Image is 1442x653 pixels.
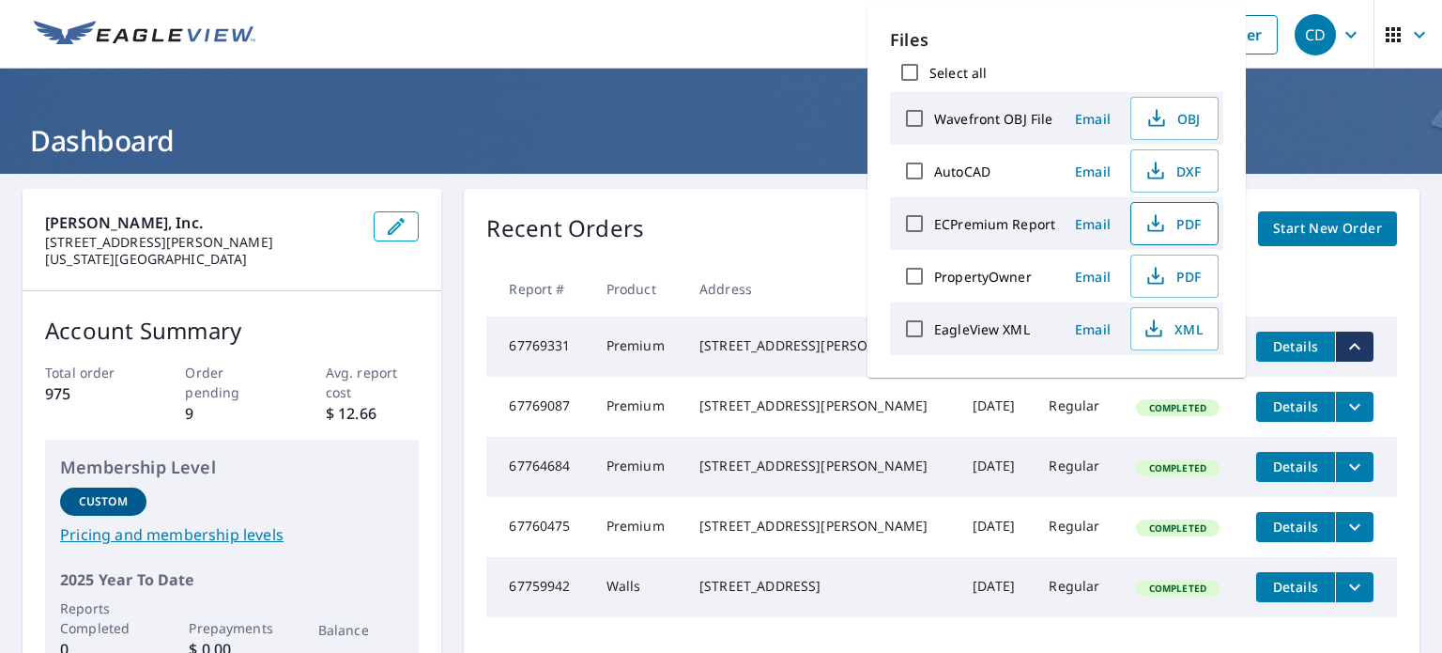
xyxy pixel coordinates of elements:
div: [STREET_ADDRESS][PERSON_NAME] [699,517,943,536]
span: Completed [1138,461,1218,474]
th: Report # [486,261,591,317]
button: Email [1063,157,1123,186]
span: Email [1070,268,1115,286]
span: Email [1070,320,1115,338]
td: Premium [591,317,684,377]
span: Completed [1138,401,1218,414]
span: Details [1267,337,1324,355]
button: filesDropdownBtn-67764684 [1335,452,1373,482]
span: PDF [1143,265,1203,288]
td: [DATE] [958,377,1034,437]
span: Details [1267,458,1324,475]
a: Start New Order [1258,211,1397,246]
td: Regular [1034,497,1120,557]
button: detailsBtn-67759942 [1256,572,1335,602]
button: detailsBtn-67769087 [1256,392,1335,422]
button: OBJ [1130,97,1219,140]
span: PDF [1143,212,1203,235]
span: DXF [1143,160,1203,182]
td: [DATE] [958,437,1034,497]
div: [STREET_ADDRESS][PERSON_NAME] [699,396,943,415]
span: XML [1143,318,1203,340]
span: OBJ [1143,107,1203,130]
span: Details [1267,397,1324,415]
td: Premium [591,497,684,557]
button: Email [1063,262,1123,291]
p: [STREET_ADDRESS][PERSON_NAME] [45,234,359,251]
p: Order pending [185,363,279,402]
td: Regular [1034,557,1120,617]
p: $ 12.66 [326,402,420,425]
button: filesDropdownBtn-67769331 [1335,332,1373,362]
td: 67769087 [486,377,591,437]
button: detailsBtn-67769331 [1256,332,1335,362]
td: Regular [1034,437,1120,497]
span: Email [1070,110,1115,128]
button: PDF [1130,202,1219,245]
td: Premium [591,377,684,437]
button: filesDropdownBtn-67759942 [1335,572,1373,602]
td: Premium [591,437,684,497]
a: Pricing and membership levels [60,523,404,546]
p: Files [890,27,1223,53]
p: Total order [45,363,139,382]
div: CD [1295,14,1336,55]
span: Start New Order [1273,217,1382,241]
label: EagleView XML [934,320,1030,338]
button: filesDropdownBtn-67769087 [1335,392,1373,422]
button: Email [1063,104,1123,133]
p: 9 [185,402,279,425]
p: 2025 Year To Date [60,568,404,591]
label: PropertyOwner [934,268,1032,286]
p: Membership Level [60,455,404,480]
span: Completed [1138,582,1218,595]
label: ECPremium Report [934,215,1055,233]
button: detailsBtn-67760475 [1256,512,1335,542]
button: Email [1063,315,1123,344]
td: Regular [1034,377,1120,437]
div: [STREET_ADDRESS] [699,577,943,596]
button: filesDropdownBtn-67760475 [1335,512,1373,542]
label: AutoCAD [934,163,990,180]
img: EV Logo [34,21,255,49]
p: Recent Orders [486,211,644,246]
p: 975 [45,382,139,405]
button: DXF [1130,149,1219,193]
button: Email [1063,210,1123,239]
label: Select all [929,64,987,82]
div: [STREET_ADDRESS][PERSON_NAME] [699,457,943,475]
button: PDF [1130,255,1219,298]
th: Product [591,261,684,317]
p: [US_STATE][GEOGRAPHIC_DATA] [45,251,359,268]
td: [DATE] [958,497,1034,557]
label: Wavefront OBJ File [934,110,1052,128]
button: XML [1130,307,1219,350]
h1: Dashboard [23,121,1419,160]
p: Account Summary [45,314,419,348]
th: Address [684,261,958,317]
p: [PERSON_NAME], Inc. [45,211,359,234]
span: Email [1070,163,1115,180]
td: 67759942 [486,557,591,617]
p: Custom [79,493,128,510]
p: Balance [318,620,405,640]
p: Avg. report cost [326,363,420,402]
span: Email [1070,215,1115,233]
td: [DATE] [958,557,1034,617]
td: 67769331 [486,317,591,377]
td: Walls [591,557,684,617]
td: 67760475 [486,497,591,557]
span: Details [1267,578,1324,596]
p: Reports Completed [60,599,146,638]
span: Completed [1138,521,1218,535]
p: Prepayments [189,618,275,638]
span: Details [1267,518,1324,536]
div: [STREET_ADDRESS][PERSON_NAME] [699,336,943,355]
button: detailsBtn-67764684 [1256,452,1335,482]
td: 67764684 [486,437,591,497]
